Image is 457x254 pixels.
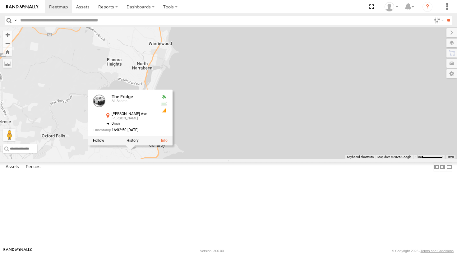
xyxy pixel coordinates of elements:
[446,69,457,78] label: Map Settings
[112,117,155,121] div: [PERSON_NAME]
[3,48,12,56] button: Zoom Home
[413,155,445,159] button: Map scale: 1 km per 63 pixels
[13,16,18,25] label: Search Query
[93,128,155,132] div: Date/time of location update
[160,101,168,106] div: Battery Remaining: 4.04v
[112,112,155,116] div: [PERSON_NAME] Ave
[377,155,411,159] span: Map data ©2025 Google
[432,16,445,25] label: Search Filter Options
[3,59,12,68] label: Measure
[422,2,432,12] i: ?
[382,2,400,12] div: myBins Admin
[6,5,39,9] img: rand-logo.svg
[421,249,454,253] a: Terms and Conditions
[3,39,12,48] button: Zoom out
[160,95,168,99] div: Valid GPS Fix
[160,108,168,113] div: GSM Signal = 2
[440,162,446,171] label: Dock Summary Table to the Right
[112,122,120,126] span: 0
[448,156,454,158] a: Terms (opens in new tab)
[415,155,422,159] span: 1 km
[347,155,374,159] button: Keyboard shortcuts
[2,163,22,171] label: Assets
[446,162,452,171] label: Hide Summary Table
[3,129,16,141] button: Drag Pegman onto the map to open Street View
[3,248,32,254] a: Visit our Website
[93,139,104,143] label: Realtime tracking of Asset
[433,162,440,171] label: Dock Summary Table to the Left
[112,94,133,99] a: The Fridge
[93,95,105,107] a: View Asset Details
[392,249,454,253] div: © Copyright 2025 -
[200,249,224,253] div: Version: 306.00
[127,139,139,143] label: View Asset History
[161,139,168,143] a: View Asset Details
[3,30,12,39] button: Zoom in
[23,163,44,171] label: Fences
[112,99,155,103] div: All Assets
